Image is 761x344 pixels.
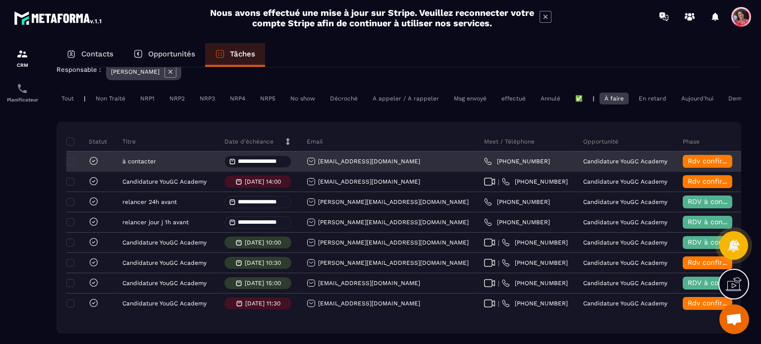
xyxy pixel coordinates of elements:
[368,93,444,104] div: A appeler / A rappeler
[84,95,86,102] p: |
[122,178,207,185] p: Candidature YouGC Academy
[676,93,718,104] div: Aujourd'hui
[502,279,568,287] a: [PHONE_NUMBER]
[14,9,103,27] img: logo
[224,138,273,146] p: Date d’échéance
[498,178,499,186] span: |
[593,95,595,102] p: |
[230,49,255,58] p: Tâches
[583,280,667,287] p: Candidature YouGC Academy
[325,93,363,104] div: Décroché
[502,239,568,246] a: [PHONE_NUMBER]
[723,93,755,104] div: Demain
[245,259,281,266] p: [DATE] 10:30
[69,138,107,146] p: Statut
[583,219,667,226] p: Candidature YouGC Academy
[536,93,565,104] div: Annulé
[56,43,123,67] a: Contacts
[583,198,667,205] p: Candidature YouGC Academy
[498,259,499,267] span: |
[2,97,42,102] p: Planificateur
[583,138,618,146] p: Opportunité
[195,93,220,104] div: NRP3
[148,49,195,58] p: Opportunités
[688,177,744,185] span: Rdv confirmé ✅
[688,157,744,165] span: Rdv confirmé ✅
[583,259,667,266] p: Candidature YouGC Academy
[122,219,189,226] p: relancer jour j 1h avant
[122,259,207,266] p: Candidature YouGC Academy
[245,300,280,307] p: [DATE] 11:30
[245,239,281,246] p: [DATE] 10:00
[135,93,160,104] div: NRP1
[484,218,550,226] a: [PHONE_NUMBER]
[164,93,190,104] div: NRP2
[688,238,752,246] span: RDV à confimer ❓
[719,304,749,334] a: Ouvrir le chat
[498,300,499,307] span: |
[210,7,535,28] h2: Nous avons effectué une mise à jour sur Stripe. Veuillez reconnecter votre compte Stripe afin de ...
[688,279,752,287] span: RDV à confimer ❓
[205,43,265,67] a: Tâches
[122,239,207,246] p: Candidature YouGC Academy
[111,68,160,75] p: [PERSON_NAME]
[122,280,207,287] p: Candidature YouGC Academy
[634,93,671,104] div: En retard
[484,157,550,165] a: [PHONE_NUMBER]
[688,299,744,307] span: Rdv confirmé ✅
[688,258,744,266] span: Rdv confirmé ✅
[570,93,588,104] div: ✅
[583,158,667,165] p: Candidature YouGC Academy
[122,300,207,307] p: Candidature YouGC Academy
[122,158,156,165] p: à contacter
[285,93,320,104] div: No show
[2,62,42,68] p: CRM
[688,197,752,205] span: RDV à confimer ❓
[122,198,177,205] p: relancer 24h avant
[502,259,568,267] a: [PHONE_NUMBER]
[56,93,79,104] div: Tout
[307,138,323,146] p: Email
[245,178,281,185] p: [DATE] 14:00
[583,239,667,246] p: Candidature YouGC Academy
[91,93,130,104] div: Non Traité
[122,138,136,146] p: Titre
[245,280,281,287] p: [DATE] 15:00
[496,93,531,104] div: effectué
[502,178,568,186] a: [PHONE_NUMBER]
[449,93,491,104] div: Msg envoyé
[688,218,752,226] span: RDV à confimer ❓
[2,75,42,110] a: schedulerschedulerPlanificateur
[502,299,568,307] a: [PHONE_NUMBER]
[16,48,28,60] img: formation
[583,300,667,307] p: Candidature YouGC Academy
[683,138,700,146] p: Phase
[255,93,280,104] div: NRP5
[599,93,629,104] div: À faire
[484,198,550,206] a: [PHONE_NUMBER]
[498,239,499,246] span: |
[484,138,535,146] p: Meet / Téléphone
[81,49,113,58] p: Contacts
[2,41,42,75] a: formationformationCRM
[583,178,667,185] p: Candidature YouGC Academy
[498,280,499,287] span: |
[16,83,28,95] img: scheduler
[56,66,101,73] p: Responsable :
[225,93,250,104] div: NRP4
[123,43,205,67] a: Opportunités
